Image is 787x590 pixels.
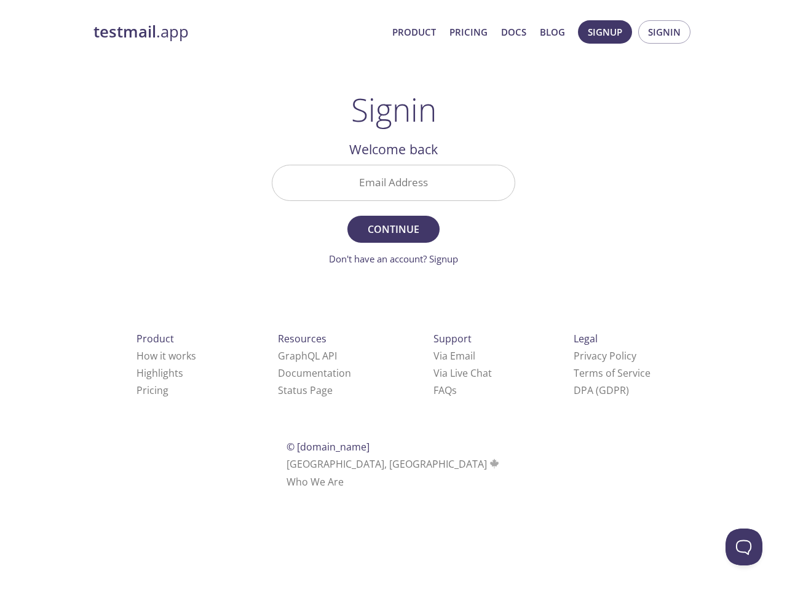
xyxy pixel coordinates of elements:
span: Signin [648,24,681,40]
strong: testmail [93,21,156,42]
a: Highlights [136,366,183,380]
span: Signup [588,24,622,40]
a: Pricing [136,383,168,397]
a: Via Live Chat [433,366,492,380]
a: GraphQL API [278,349,337,363]
a: Product [392,24,436,40]
a: Pricing [449,24,488,40]
button: Continue [347,216,440,243]
a: Privacy Policy [574,349,636,363]
button: Signin [638,20,690,44]
h2: Welcome back [272,139,515,160]
a: Blog [540,24,565,40]
a: Docs [501,24,526,40]
span: Support [433,332,472,345]
button: Signup [578,20,632,44]
h1: Signin [351,91,437,128]
span: Continue [361,221,426,238]
span: Product [136,332,174,345]
span: s [452,383,457,397]
a: Via Email [433,349,475,363]
a: How it works [136,349,196,363]
a: Don't have an account? Signup [329,253,458,265]
iframe: Help Scout Beacon - Open [726,529,762,565]
a: Documentation [278,366,351,380]
a: FAQ [433,383,457,397]
a: DPA (GDPR) [574,383,629,397]
span: Legal [574,332,598,345]
span: Resources [278,332,326,345]
a: Who We Are [287,475,344,489]
a: Status Page [278,383,333,397]
span: [GEOGRAPHIC_DATA], [GEOGRAPHIC_DATA] [287,457,501,471]
a: Terms of Service [574,366,651,380]
span: © [DOMAIN_NAME] [287,440,370,454]
a: testmail.app [93,22,382,42]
